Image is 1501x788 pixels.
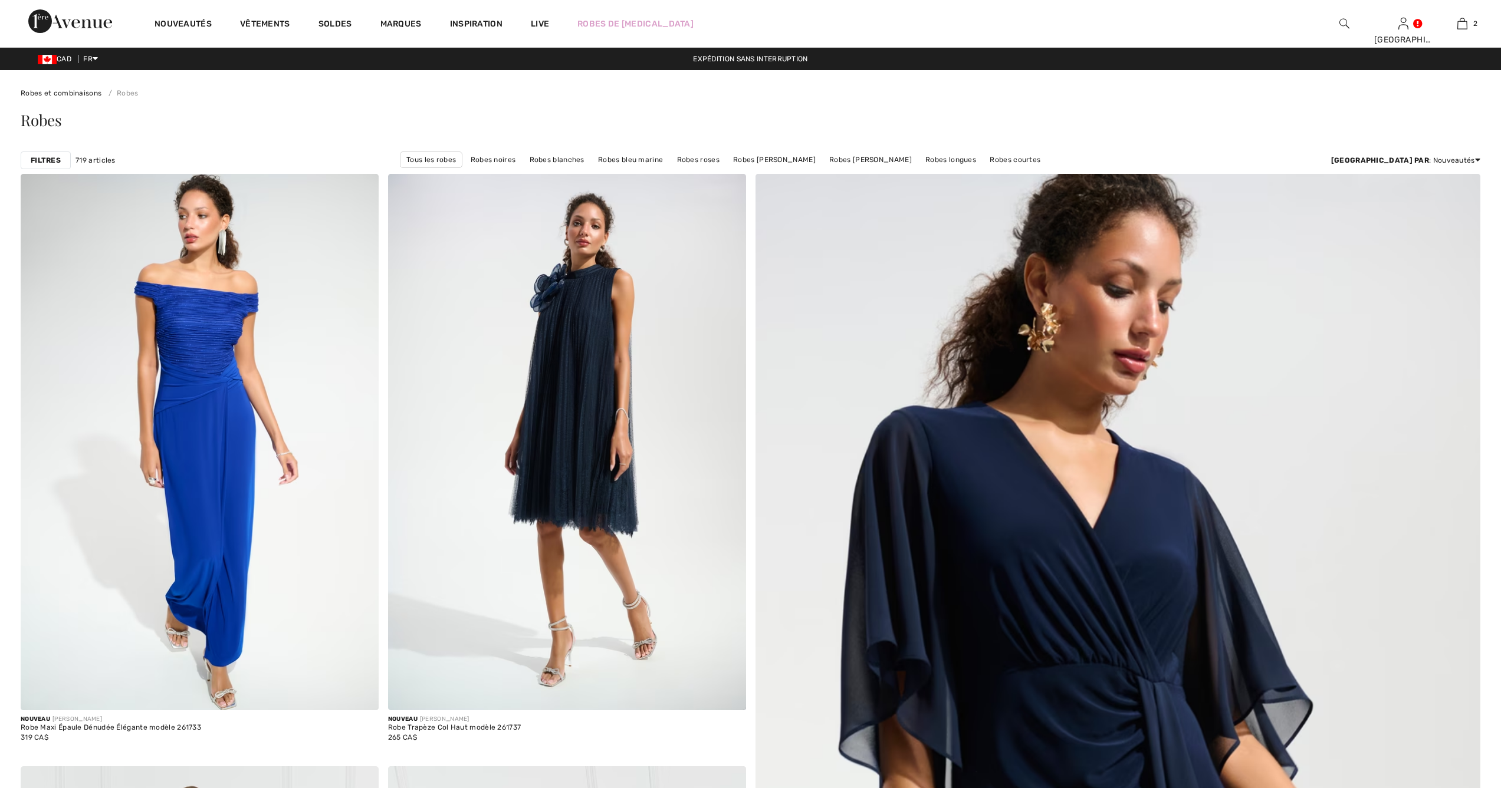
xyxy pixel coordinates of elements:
[1398,17,1408,31] img: Mes infos
[1374,34,1432,46] div: [GEOGRAPHIC_DATA]
[104,89,139,97] a: Robes
[592,152,669,167] a: Robes bleu marine
[524,152,590,167] a: Robes blanches
[21,716,50,723] span: Nouveau
[388,724,521,732] div: Robe Trapèze Col Haut modèle 261737
[240,19,290,31] a: Vêtements
[75,155,116,166] span: 719 articles
[21,715,201,724] div: [PERSON_NAME]
[400,151,462,168] a: Tous les robes
[388,174,746,710] img: Robe Trapèze Col Haut modèle 261737. Bleu Nuit
[21,174,379,710] img: Robe Maxi Épaule Dénudée Élégante modèle 261733. Saphir Royal 163
[823,152,918,167] a: Robes [PERSON_NAME]
[38,55,57,64] img: Canadian Dollar
[984,152,1046,167] a: Robes courtes
[1339,17,1349,31] img: recherche
[388,733,417,741] span: 265 CA$
[1473,18,1477,29] span: 2
[83,55,98,63] span: FR
[388,716,418,723] span: Nouveau
[1398,18,1408,29] a: Se connecter
[577,18,694,30] a: Robes de [MEDICAL_DATA]
[531,18,549,30] a: Live
[671,152,725,167] a: Robes roses
[450,19,502,31] span: Inspiration
[31,155,61,166] strong: Filtres
[21,724,201,732] div: Robe Maxi Épaule Dénudée Élégante modèle 261733
[1457,17,1467,31] img: Mon panier
[28,9,112,33] img: 1ère Avenue
[155,19,212,31] a: Nouveautés
[727,152,822,167] a: Robes [PERSON_NAME]
[1331,155,1480,166] div: : Nouveautés
[38,55,76,63] span: CAD
[318,19,352,31] a: Soldes
[388,715,521,724] div: [PERSON_NAME]
[465,152,522,167] a: Robes noires
[21,110,62,130] span: Robes
[1331,156,1429,164] strong: [GEOGRAPHIC_DATA] par
[21,89,101,97] a: Robes et combinaisons
[1433,17,1491,31] a: 2
[919,152,982,167] a: Robes longues
[21,733,48,741] span: 319 CA$
[380,19,422,31] a: Marques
